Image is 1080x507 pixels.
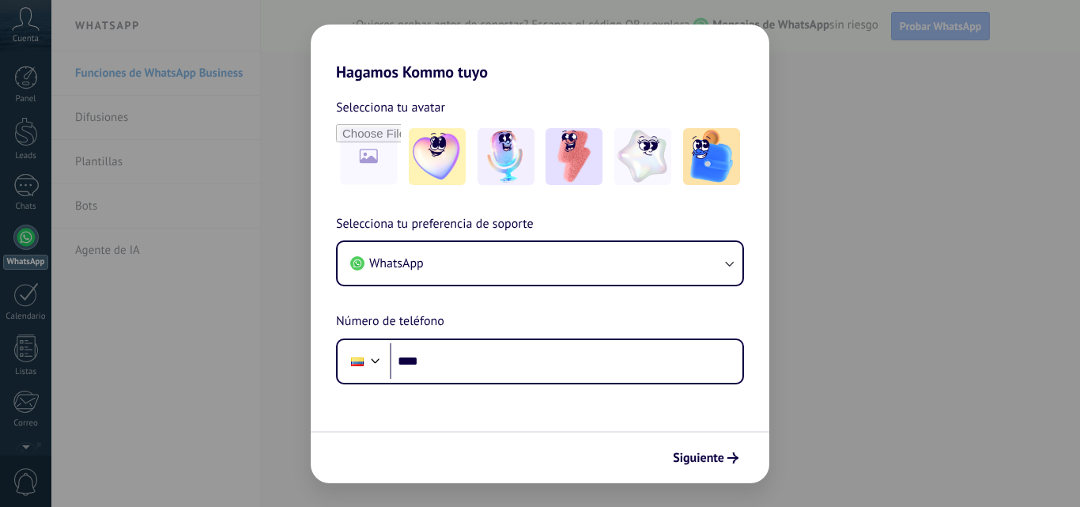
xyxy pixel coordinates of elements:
[683,128,740,185] img: -5.jpeg
[311,25,769,81] h2: Hagamos Kommo tuyo
[369,255,424,271] span: WhatsApp
[336,97,445,118] span: Selecciona tu avatar
[342,345,372,378] div: Ecuador: + 593
[409,128,466,185] img: -1.jpeg
[546,128,602,185] img: -3.jpeg
[478,128,534,185] img: -2.jpeg
[338,242,742,285] button: WhatsApp
[614,128,671,185] img: -4.jpeg
[336,214,534,235] span: Selecciona tu preferencia de soporte
[673,452,724,463] span: Siguiente
[666,445,746,471] button: Siguiente
[336,312,444,332] span: Número de teléfono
